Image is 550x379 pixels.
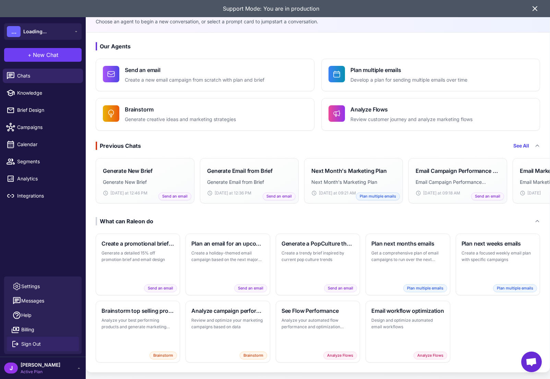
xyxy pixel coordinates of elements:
h3: Email workflow optimization [371,307,444,315]
span: Plan multiple emails [403,284,447,292]
h3: See Flow Performance [282,307,354,315]
a: Segments [3,154,83,169]
div: J [4,363,18,374]
p: Review customer journey and analyze marketing flows [350,116,473,123]
span: Campaigns [17,123,77,131]
p: Generate a detailed 15% off promotion brief and email design [101,250,174,263]
span: Loading... [23,28,47,35]
span: Plan multiple emails [356,192,400,200]
span: Messages [21,297,44,305]
div: What can Raleon do [96,217,153,225]
button: Messages [7,294,79,308]
a: Calendar [3,137,83,152]
a: Chats [3,69,83,83]
button: Analyze campaign performanceReview and optimize your marketing campaigns based on dataBrainstorm [186,301,270,363]
p: Next Month's Marketing Plan [311,178,396,186]
span: Help [21,311,32,319]
span: Analytics [17,175,77,182]
h3: Create a promotional brief and email [101,239,174,248]
h4: Brainstorm [125,105,236,114]
a: Help [7,308,79,322]
span: Analyze Flows [323,352,357,359]
button: Sign Out [7,337,79,351]
button: Plan an email for an upcoming holidayCreate a holiday-themed email campaign based on the next maj... [186,234,270,295]
p: Design and optimize automated email workflows [371,317,444,330]
span: Send an email [471,192,504,200]
h3: Analyze campaign performance [191,307,264,315]
span: Plan multiple emails [493,284,537,292]
h3: Our Agents [96,42,540,50]
a: Knowledge [3,86,83,100]
span: Knowledge [17,89,77,97]
h3: Plan an email for an upcoming holiday [191,239,264,248]
button: Generate a PopCulture themed briefCreate a trendy brief inspired by current pop culture trendsSen... [276,234,360,295]
div: Previous Chats [96,142,141,150]
button: ...Loading... [4,23,82,40]
span: Brief Design [17,106,77,114]
button: +New Chat [4,48,82,62]
h3: Next Month's Marketing Plan [311,167,387,175]
span: Segments [17,158,77,165]
p: Create a focused weekly email plan with specific campaigns [462,250,534,263]
span: New Chat [33,51,58,59]
a: See All [513,142,529,150]
p: Email Campaign Performance Analysis [416,178,500,186]
div: Open chat [521,352,542,372]
button: Plan multiple emailsDevelop a plan for sending multiple emails over time [321,59,540,91]
button: Analyze FlowsReview customer journey and analyze marketing flows [321,98,540,131]
span: Send an email [263,192,296,200]
p: Choose an agent to begin a new conversation, or select a prompt card to jumpstart a conversation. [96,18,540,25]
a: Brief Design [3,103,83,117]
span: Analyze Flows [414,352,447,359]
button: See Flow PerformanceAnalyze your automated flow performance and optimization opportunitiesAnalyze... [276,301,360,363]
button: Create a promotional brief and emailGenerate a detailed 15% off promotion brief and email designS... [96,234,180,295]
span: [PERSON_NAME] [21,361,60,369]
p: Develop a plan for sending multiple emails over time [350,76,467,84]
span: Brainstorm [150,352,177,359]
span: Integrations [17,192,77,200]
h3: Generate Email from Brief [207,167,273,175]
span: Send an email [158,192,191,200]
a: Analytics [3,171,83,186]
span: Send an email [234,284,267,292]
h3: Email Campaign Performance Analysis [416,167,500,175]
div: [DATE] at 12:46 PM [103,190,187,196]
span: Chats [17,72,77,80]
h3: Generate New Brief [103,167,153,175]
h3: Plan next weeks emails [462,239,534,248]
p: Review and optimize your marketing campaigns based on data [191,317,264,330]
span: + [28,51,32,59]
a: Integrations [3,189,83,203]
button: Email workflow optimizationDesign and optimize automated email workflowsAnalyze Flows [366,301,450,363]
div: [DATE] at 12:36 PM [207,190,291,196]
div: [DATE] at 09:18 AM [416,190,500,196]
span: Brainstorm [240,352,267,359]
p: Analyze your automated flow performance and optimization opportunities [282,317,354,330]
button: BrainstormGenerate creative ideas and marketing strategies [96,98,314,131]
span: Send an email [144,284,177,292]
div: ... [7,26,21,37]
h3: Brainstorm top selling products [101,307,174,315]
button: Send an emailCreate a new email campaign from scratch with plan and brief [96,59,314,91]
span: Active Plan [21,369,60,375]
p: Create a trendy brief inspired by current pop culture trends [282,250,354,263]
span: Sign Out [21,340,41,348]
p: Create a holiday-themed email campaign based on the next major holiday [191,250,264,263]
h4: Analyze Flows [350,105,473,114]
p: Generate New Brief [103,178,187,186]
p: Generate Email from Brief [207,178,291,186]
a: Campaigns [3,120,83,134]
button: Brainstorm top selling productsAnalyze your best performing products and generate marketing ideas... [96,301,180,363]
span: Calendar [17,141,77,148]
p: Generate creative ideas and marketing strategies [125,116,236,123]
div: [DATE] at 09:21 AM [311,190,396,196]
span: Billing [21,326,34,333]
p: Analyze your best performing products and generate marketing ideas [101,317,174,330]
h4: Plan multiple emails [350,66,467,74]
h3: Plan next months emails [371,239,444,248]
p: Create a new email campaign from scratch with plan and brief [125,76,264,84]
h3: Generate a PopCulture themed brief [282,239,354,248]
h4: Send an email [125,66,264,74]
span: Settings [21,283,40,290]
span: Send an email [324,284,357,292]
